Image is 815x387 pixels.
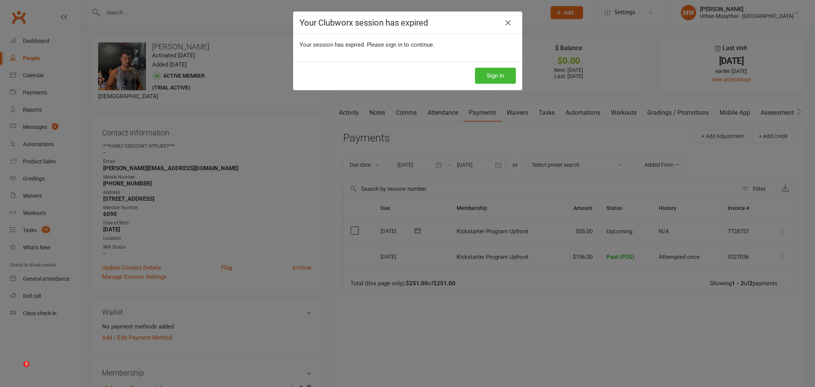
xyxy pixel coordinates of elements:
iframe: Intercom live chat [8,361,26,379]
a: Close [502,17,514,29]
span: Your session has expired. Please sign in to continue. [300,41,434,48]
button: Sign In [475,68,516,84]
span: 2 [23,361,29,367]
h4: Your Clubworx session has expired [300,18,516,28]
